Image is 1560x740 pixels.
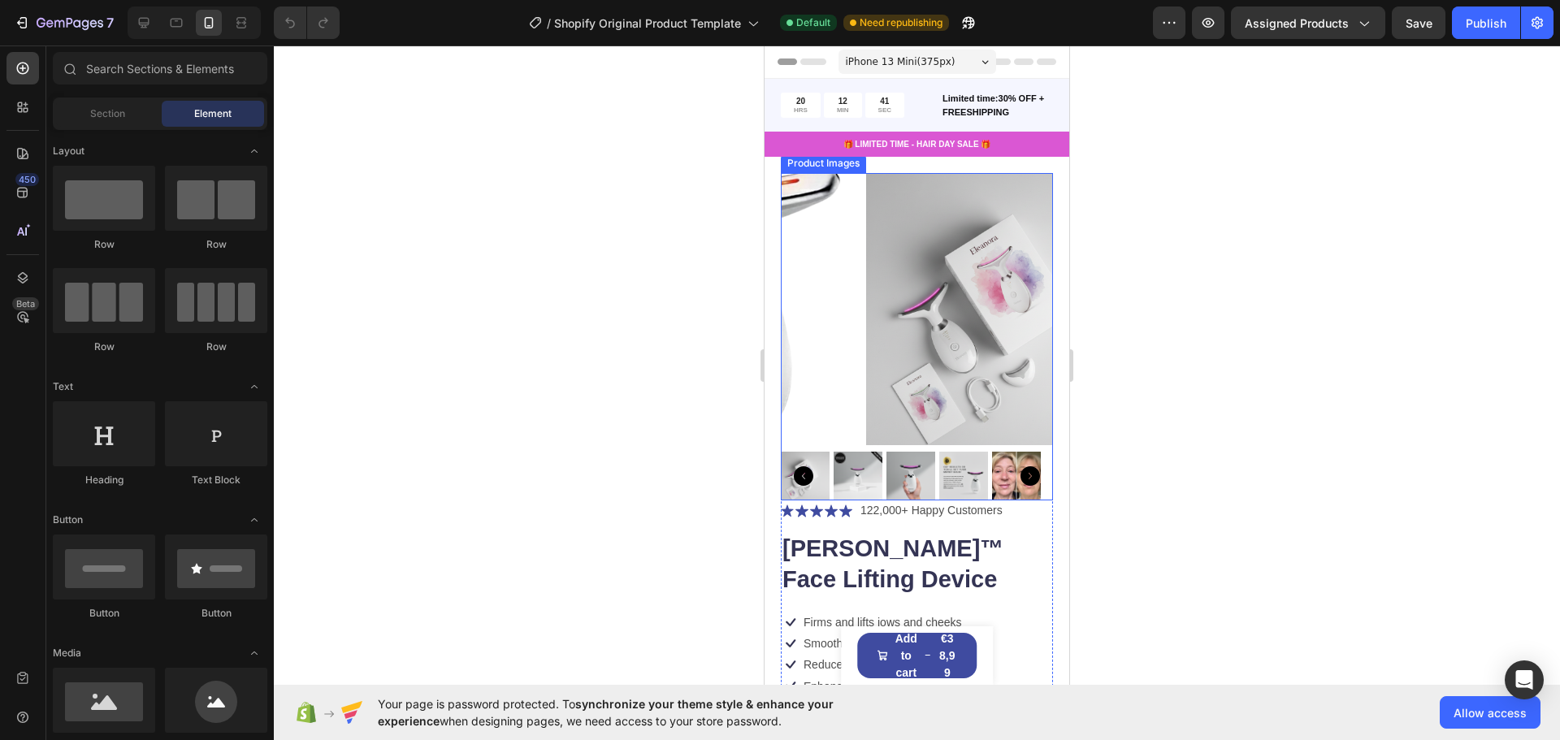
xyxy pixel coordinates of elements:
[241,507,267,533] span: Toggle open
[39,634,220,648] p: Enhances firmness around the eyes
[860,15,942,30] span: Need republishing
[53,144,84,158] span: Layout
[53,606,155,621] div: Button
[547,15,551,32] span: /
[1440,696,1540,729] button: Allow access
[53,646,81,660] span: Media
[1231,6,1385,39] button: Assigned Products
[378,697,834,728] span: synchronize your theme style & enhance your experience
[241,374,267,400] span: Toggle open
[90,106,125,121] span: Section
[1466,15,1506,32] div: Publish
[165,606,267,621] div: Button
[53,340,155,354] div: Row
[53,379,73,394] span: Text
[53,52,267,84] input: Search Sections & Elements
[1245,15,1349,32] span: Assigned Products
[53,237,155,252] div: Row
[378,695,897,729] span: Your page is password protected. To when designing pages, we need access to your store password.
[765,45,1069,685] iframe: Design area
[165,340,267,354] div: Row
[1454,704,1527,721] span: Allow access
[53,473,155,487] div: Heading
[796,15,830,30] span: Default
[106,13,114,32] p: 7
[6,6,121,39] button: 7
[12,297,39,310] div: Beta
[241,138,267,164] span: Toggle open
[1392,6,1445,39] button: Save
[53,513,83,527] span: Button
[1406,16,1432,30] span: Save
[274,6,340,39] div: Undo/Redo
[1505,660,1544,699] div: Open Intercom Messenger
[165,473,267,487] div: Text Block
[241,640,267,666] span: Toggle open
[15,173,39,186] div: 450
[1452,6,1520,39] button: Publish
[194,106,232,121] span: Element
[554,15,741,32] span: Shopify Original Product Template
[165,237,267,252] div: Row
